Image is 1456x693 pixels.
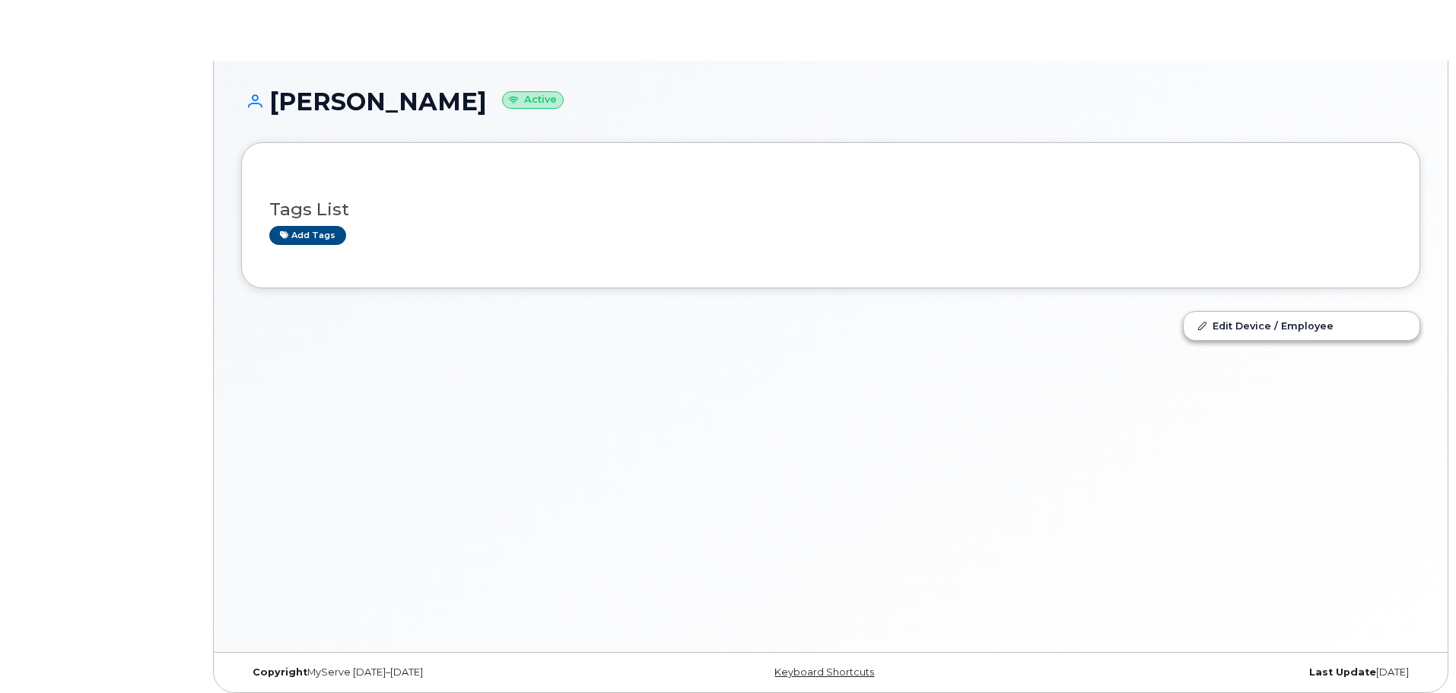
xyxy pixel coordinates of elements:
[774,666,874,678] a: Keyboard Shortcuts
[253,666,307,678] strong: Copyright
[241,88,1420,115] h1: [PERSON_NAME]
[241,666,634,679] div: MyServe [DATE]–[DATE]
[269,200,1392,219] h3: Tags List
[1184,312,1419,339] a: Edit Device / Employee
[269,226,346,245] a: Add tags
[1309,666,1376,678] strong: Last Update
[502,91,564,109] small: Active
[1027,666,1420,679] div: [DATE]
